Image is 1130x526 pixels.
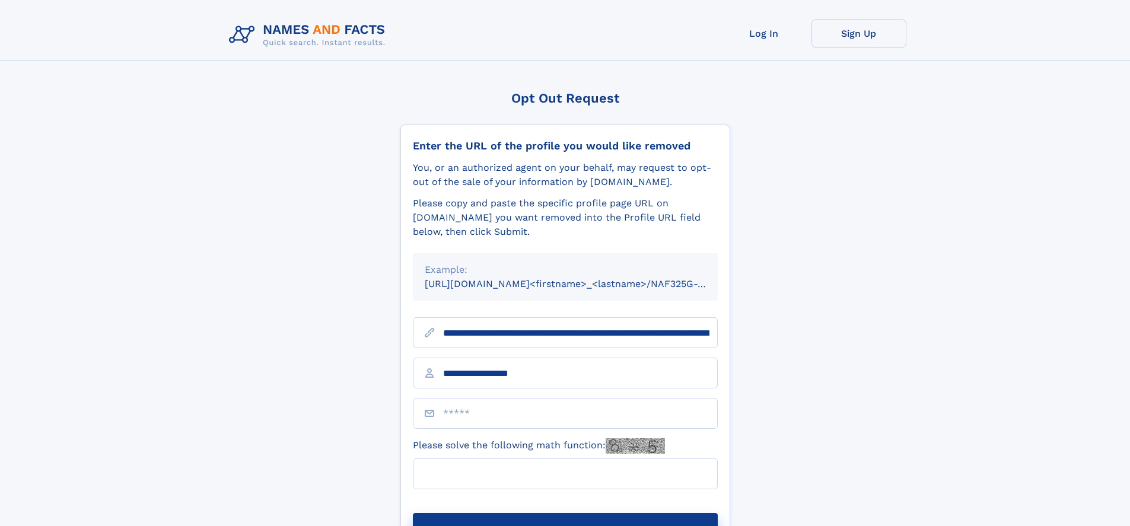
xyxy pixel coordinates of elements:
[224,19,395,51] img: Logo Names and Facts
[717,19,811,48] a: Log In
[400,91,730,106] div: Opt Out Request
[413,139,718,152] div: Enter the URL of the profile you would like removed
[811,19,906,48] a: Sign Up
[413,196,718,239] div: Please copy and paste the specific profile page URL on [DOMAIN_NAME] you want removed into the Pr...
[425,278,740,289] small: [URL][DOMAIN_NAME]<firstname>_<lastname>/NAF325G-xxxxxxxx
[425,263,706,277] div: Example:
[413,161,718,189] div: You, or an authorized agent on your behalf, may request to opt-out of the sale of your informatio...
[413,438,665,454] label: Please solve the following math function:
